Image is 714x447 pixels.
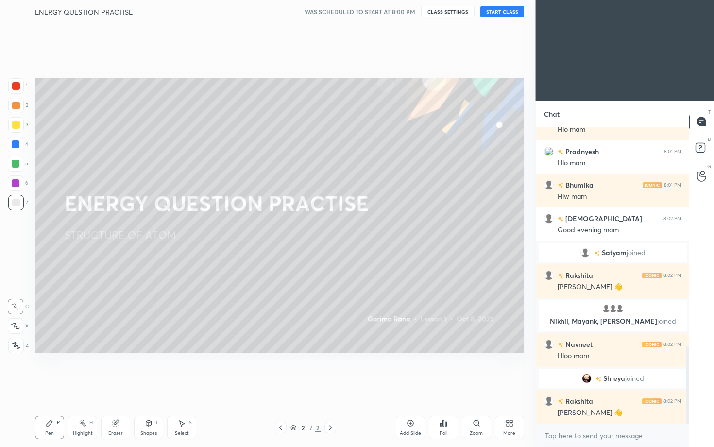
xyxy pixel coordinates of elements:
h6: [DEMOGRAPHIC_DATA] [563,213,642,223]
span: joined [657,316,676,326]
h6: Pradnyesh [563,146,599,156]
div: Pen [45,431,54,436]
div: Shapes [140,431,157,436]
div: 1 [8,78,28,94]
div: Good evening mam [558,225,681,235]
p: D [708,136,711,143]
div: L [156,420,159,425]
img: iconic-light.a09c19a4.png [643,182,662,188]
h6: Bhumika [563,180,594,190]
div: 8:02 PM [663,341,681,347]
div: 8:02 PM [663,398,681,404]
div: Select [175,431,189,436]
p: T [708,108,711,116]
img: default.png [601,304,611,313]
span: Satyam [601,249,626,257]
img: no-rating-badge.077c3623.svg [558,216,563,222]
div: 8:02 PM [663,215,681,221]
img: 3 [544,146,554,156]
img: default.png [544,213,554,223]
div: Hlo mam [558,158,681,168]
div: grid [536,127,689,424]
button: START CLASS [480,6,524,17]
span: joined [626,249,645,257]
h6: Rakshita [563,396,593,406]
img: default.png [614,304,624,313]
div: [PERSON_NAME] 👋 [558,282,681,292]
div: C [8,299,29,314]
img: no-rating-badge.077c3623.svg [595,376,601,381]
span: joined [625,375,644,382]
span: Shreya [603,375,625,382]
img: no-rating-badge.077c3623.svg [558,183,563,188]
div: 8:01 PM [664,182,681,188]
div: Hlw mam [558,192,681,202]
div: 2 [298,425,308,430]
div: Add Slide [400,431,421,436]
div: 5 [8,156,28,172]
img: iconic-light.a09c19a4.png [642,272,662,278]
div: P [57,420,60,425]
img: no-rating-badge.077c3623.svg [594,250,599,256]
div: Z [8,338,29,353]
h5: WAS SCHEDULED TO START AT 8:00 PM [305,7,415,16]
div: Hloo mam [558,351,681,361]
div: 8:01 PM [664,148,681,154]
img: iconic-light.a09c19a4.png [642,341,662,347]
div: 6 [8,175,28,191]
img: default.png [544,270,554,280]
div: 2 [315,423,321,432]
img: default.png [580,248,590,258]
img: default.png [608,304,617,313]
div: More [503,431,515,436]
div: 4 [8,137,28,152]
img: no-rating-badge.077c3623.svg [558,273,563,278]
div: Zoom [470,431,483,436]
div: X [8,318,29,334]
img: no-rating-badge.077c3623.svg [558,342,563,347]
h6: Rakshita [563,270,593,280]
p: Chat [536,101,567,127]
img: 16729328a09149998714f26ee18e37a0.jpg [581,374,591,383]
div: 7 [8,195,28,210]
div: [PERSON_NAME] 👋 [558,408,681,418]
div: 2 [8,98,28,113]
div: Highlight [73,431,93,436]
h6: Navneet [563,339,593,349]
div: 8:02 PM [663,272,681,278]
h4: ENERGY QUESTION PRACTISE [35,7,133,17]
img: default.png [544,339,554,349]
img: default.png [544,180,554,189]
p: G [707,163,711,170]
img: no-rating-badge.077c3623.svg [558,149,563,155]
div: S [189,420,192,425]
div: / [310,425,313,430]
div: Hlo mam [558,125,681,135]
img: no-rating-badge.077c3623.svg [558,399,563,404]
div: Eraser [108,431,123,436]
button: CLASS SETTINGS [421,6,475,17]
div: Poll [440,431,447,436]
img: iconic-light.a09c19a4.png [642,398,662,404]
div: 3 [8,117,28,133]
img: default.png [544,396,554,406]
div: H [89,420,93,425]
p: Nikhil, Mayank, [PERSON_NAME] [544,317,681,325]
